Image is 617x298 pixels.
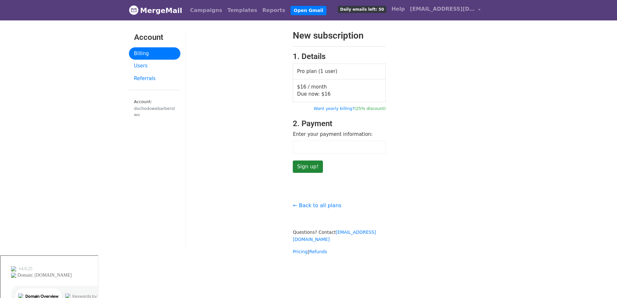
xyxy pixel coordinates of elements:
[585,267,617,298] div: Widżet czatu
[25,38,58,42] div: Domain Overview
[134,99,175,118] small: Account:
[129,72,180,85] a: Referrals
[407,3,483,18] a: [EMAIL_ADDRESS][DOMAIN_NAME]
[585,267,617,298] iframe: Chat Widget
[293,230,376,242] a: [EMAIL_ADDRESS][DOMAIN_NAME]
[293,79,386,102] td: $16 / month
[72,38,109,42] div: Keywords by Traffic
[293,119,386,128] h3: 2. Payment
[354,106,386,111] span: (25% discount)
[293,230,376,242] small: Questions? Contact
[297,91,331,97] span: Due now: $
[293,249,308,254] a: Pricing
[17,38,23,43] img: tab_domain_overview_orange.svg
[260,4,288,17] a: Reports
[389,3,407,16] a: Help
[293,30,386,41] h2: New subscription
[314,106,386,111] a: Want yearly billing?(25% discount)
[10,10,16,16] img: logo_orange.svg
[293,249,327,254] small: |
[335,3,389,16] a: Daily emails left: 50
[325,91,331,97] span: 16
[293,52,386,61] h3: 1. Details
[309,249,327,254] a: Refunds
[296,144,382,150] iframe: Bezpieczne pole wprowadzania płatności kartą
[291,6,326,15] a: Open Gmail
[188,4,225,17] a: Campaigns
[17,17,71,22] div: Domain: [DOMAIN_NAME]
[293,131,373,138] label: Enter your payment information:
[129,60,180,72] a: Users
[10,17,16,22] img: website_grey.svg
[64,38,70,43] img: tab_keywords_by_traffic_grey.svg
[18,10,32,16] div: v 4.0.25
[338,6,386,13] span: Daily emails left: 50
[293,202,341,209] a: ← Back to all plans
[134,33,175,42] h3: Account
[129,5,139,15] img: MergeMail logo
[293,161,323,173] input: Sign up!
[129,4,182,17] a: MergeMail
[225,4,260,17] a: Templates
[293,64,386,79] td: Pro plan (1 user)
[134,105,175,118] div: dochodowebarberstwo
[410,5,475,13] span: [EMAIL_ADDRESS][DOMAIN_NAME]
[129,47,180,60] a: Billing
